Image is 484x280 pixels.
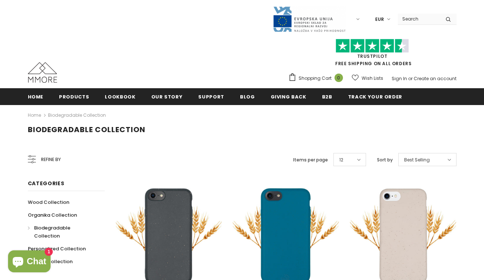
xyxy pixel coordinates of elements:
span: FREE SHIPPING ON ALL ORDERS [288,42,457,67]
span: support [198,93,224,100]
span: B2B [322,93,332,100]
label: Items per page [293,156,328,164]
span: Biodegradable Collection [28,124,145,135]
span: Organika Collection [28,212,77,219]
span: Giving back [271,93,306,100]
span: Categories [28,180,64,187]
span: or [408,75,413,82]
a: Organika Collection [28,209,77,221]
span: Personalized Collection [28,245,86,252]
span: Refine by [41,156,61,164]
img: Trust Pilot Stars [336,39,409,53]
a: support [198,88,224,105]
a: Home [28,111,41,120]
a: Shopping Cart 0 [288,73,347,84]
span: Best Selling [404,156,430,164]
a: Personalized Collection [28,242,86,255]
input: Search Site [398,14,440,24]
a: Trustpilot [357,53,388,59]
span: Our Story [151,93,183,100]
a: Sign In [392,75,407,82]
a: Giving back [271,88,306,105]
span: Blog [240,93,255,100]
a: Home [28,88,44,105]
img: Javni Razpis [273,6,346,33]
span: Track your order [348,93,402,100]
span: Biodegradable Collection [34,224,70,239]
inbox-online-store-chat: Shopify online store chat [6,250,53,274]
span: Lookbook [105,93,135,100]
a: Our Story [151,88,183,105]
label: Sort by [377,156,393,164]
span: Products [59,93,89,100]
span: Wood Collection [28,199,69,206]
a: Blog [240,88,255,105]
a: Javni Razpis [273,16,346,22]
a: Products [59,88,89,105]
a: Lookbook [105,88,135,105]
a: Track your order [348,88,402,105]
span: EUR [375,16,384,23]
a: Wood Collection [28,196,69,209]
a: Create an account [414,75,457,82]
span: Shopping Cart [299,75,332,82]
span: Home [28,93,44,100]
span: Wish Lists [362,75,383,82]
a: Wish Lists [352,72,383,85]
a: Biodegradable Collection [48,112,106,118]
a: Biodegradable Collection [28,221,97,242]
img: MMORE Cases [28,62,57,83]
span: 0 [335,74,343,82]
span: 12 [339,156,343,164]
a: B2B [322,88,332,105]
